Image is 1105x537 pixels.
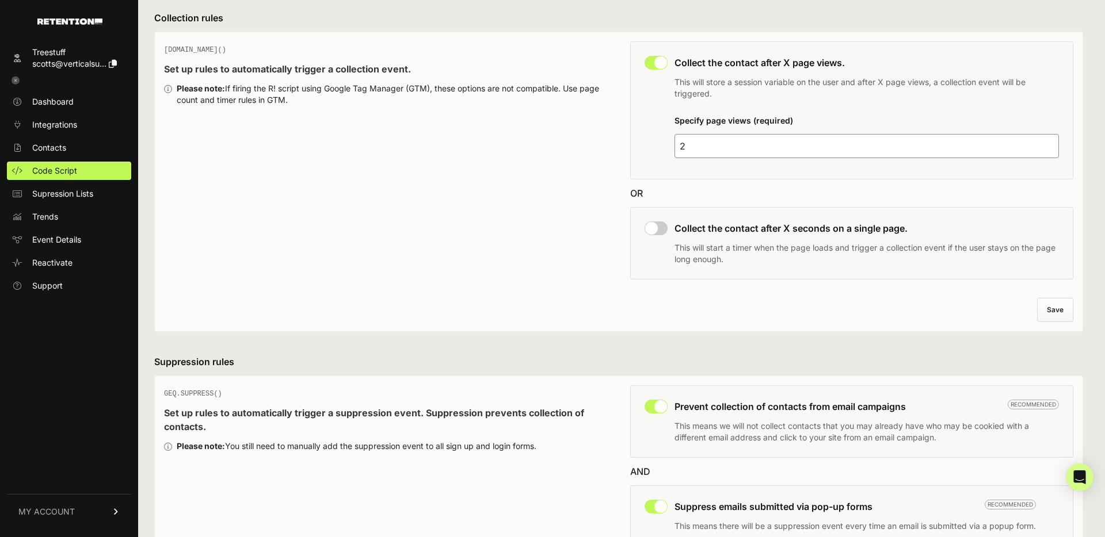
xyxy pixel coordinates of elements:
[675,500,1036,513] h3: Suppress emails submitted via pop-up forms
[32,96,74,108] span: Dashboard
[7,185,131,203] a: Supression Lists
[7,116,131,134] a: Integrations
[7,277,131,295] a: Support
[32,280,63,291] span: Support
[32,165,77,177] span: Code Script
[177,83,607,106] div: If firing the R! script using Google Tag Manager (GTM), these options are not compatible. Use pag...
[7,231,131,249] a: Event Details
[177,441,225,451] strong: Please note:
[164,390,222,398] span: GEQ.SUPPRESS()
[32,47,117,58] div: Treestuff
[985,500,1036,509] span: Recommended
[32,257,73,268] span: Reactivate
[1037,298,1073,322] button: Save
[675,56,1059,70] h3: Collect the contact after X page views.
[32,188,93,200] span: Supression Lists
[675,116,793,125] label: Specify page views (required)
[7,208,131,226] a: Trends
[1066,463,1093,491] div: Open Intercom Messenger
[630,186,1073,200] div: OR
[1008,400,1059,409] span: Recommended
[32,119,77,131] span: Integrations
[675,134,1059,158] input: 4
[7,162,131,180] a: Code Script
[630,465,1073,478] div: AND
[675,400,1059,413] h3: Prevent collection of contacts from email campaigns
[154,11,1083,25] h3: Collection rules
[164,63,411,75] strong: Set up rules to automatically trigger a collection event.
[675,242,1059,265] p: This will start a timer when the page loads and trigger a collection event if the user stays on t...
[7,93,131,111] a: Dashboard
[675,221,1059,235] h3: Collect the contact after X seconds on a single page.
[7,494,131,529] a: MY ACCOUNT
[164,46,226,54] span: [DOMAIN_NAME]()
[32,234,81,246] span: Event Details
[7,139,131,157] a: Contacts
[18,506,75,517] span: MY ACCOUNT
[675,76,1059,99] p: This will store a session variable on the user and after X page views, a collection event will be...
[177,83,225,93] strong: Please note:
[37,18,102,25] img: Retention.com
[7,43,131,73] a: Treestuff scotts@verticalsu...
[7,254,131,272] a: Reactivate
[675,520,1036,532] p: This means there will be a suppression event every time an email is submitted via a popup form.
[164,407,584,432] strong: Set up rules to automatically trigger a suppression event. Suppression prevents collection of con...
[32,142,66,154] span: Contacts
[32,211,58,223] span: Trends
[154,355,1083,369] h3: Suppression rules
[177,440,536,452] div: You still need to manually add the suppression event to all sign up and login forms.
[675,420,1059,443] p: This means we will not collect contacts that you may already have who may be cookied with a diffe...
[32,59,106,68] span: scotts@verticalsu...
